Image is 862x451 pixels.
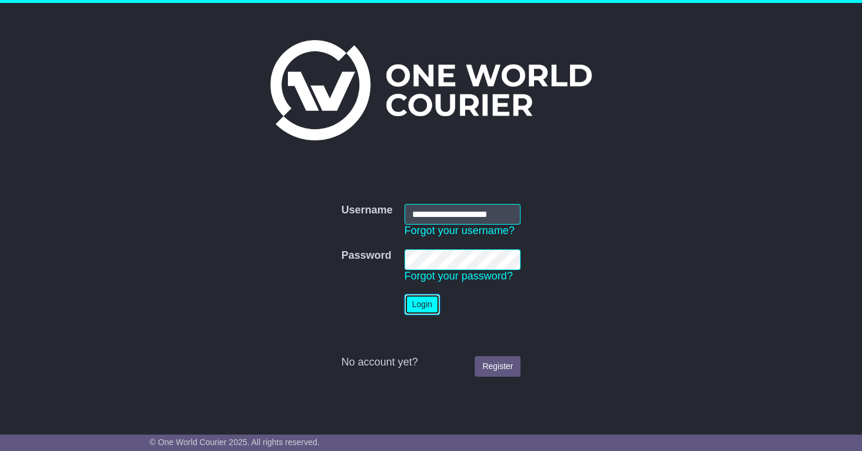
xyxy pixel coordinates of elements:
[405,225,515,236] a: Forgot your username?
[342,204,393,217] label: Username
[342,356,521,369] div: No account yet?
[150,437,320,447] span: © One World Courier 2025. All rights reserved.
[475,356,520,377] a: Register
[270,40,592,140] img: One World
[342,249,392,262] label: Password
[405,294,440,315] button: Login
[405,270,513,282] a: Forgot your password?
